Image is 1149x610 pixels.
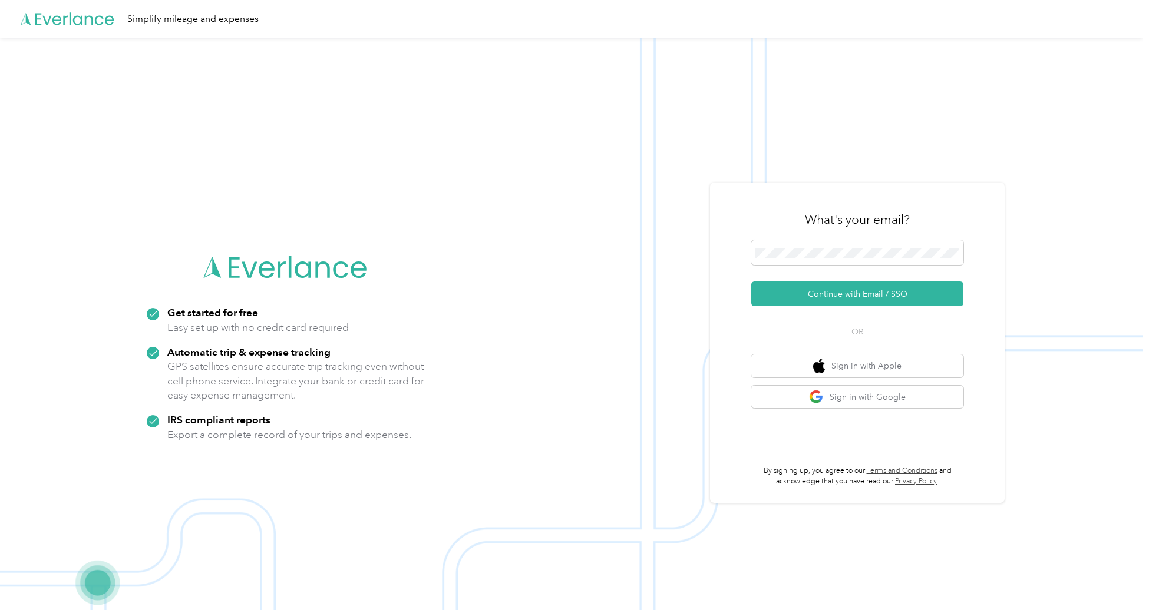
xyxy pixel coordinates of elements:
[751,281,963,306] button: Continue with Email / SSO
[813,359,825,373] img: apple logo
[805,211,910,228] h3: What's your email?
[751,386,963,409] button: google logoSign in with Google
[837,326,878,338] span: OR
[751,466,963,486] p: By signing up, you agree to our and acknowledge that you have read our .
[167,306,258,319] strong: Get started for free
[167,346,331,358] strong: Automatic trip & expense tracking
[167,320,349,335] p: Easy set up with no credit card required
[167,359,425,403] p: GPS satellites ensure accurate trip tracking even without cell phone service. Integrate your bank...
[167,413,270,426] strong: IRS compliant reports
[895,477,937,486] a: Privacy Policy
[127,12,259,26] div: Simplify mileage and expenses
[867,466,937,475] a: Terms and Conditions
[809,390,824,405] img: google logo
[167,427,411,442] p: Export a complete record of your trips and expenses.
[751,354,963,377] button: apple logoSign in with Apple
